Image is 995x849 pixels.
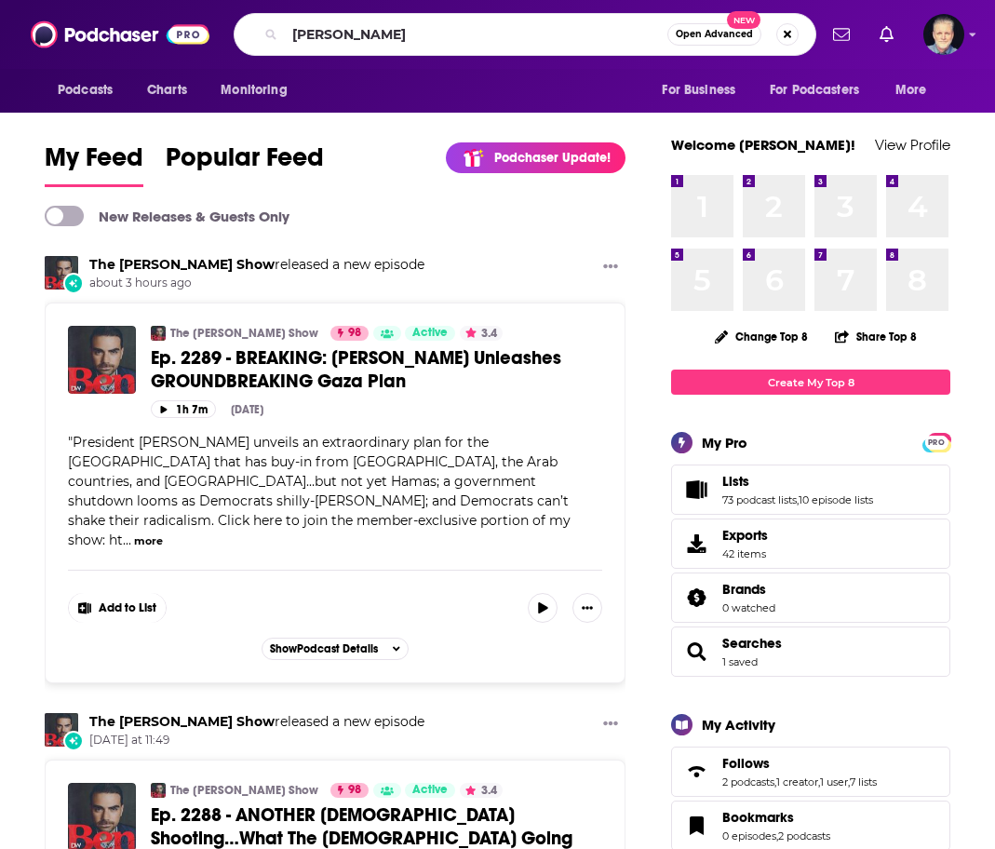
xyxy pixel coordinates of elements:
button: open menu [649,73,759,108]
span: Charts [147,77,187,103]
img: The Ben Shapiro Show [151,783,166,798]
a: 73 podcast lists [722,493,797,506]
div: New Episode [63,731,84,751]
a: Brands [678,585,715,611]
a: Create My Top 8 [671,370,950,395]
a: View Profile [875,136,950,154]
a: 1 creator [776,775,818,788]
button: Show More Button [596,713,625,736]
button: 1h 7m [151,400,216,418]
span: Active [412,781,448,800]
span: For Podcasters [770,77,859,103]
a: 10 episode lists [799,493,873,506]
img: The Ben Shapiro Show [45,713,78,747]
a: Bookmarks [678,813,715,839]
button: Show More Button [69,593,166,623]
div: [DATE] [231,403,263,416]
button: Show More Button [572,593,602,623]
a: Lists [722,473,873,490]
a: The Ben Shapiro Show [89,256,275,273]
span: , [774,775,776,788]
a: The [PERSON_NAME] Show [170,326,318,341]
a: Active [405,326,455,341]
button: Share Top 8 [834,318,918,355]
p: Podchaser Update! [494,150,611,166]
span: Brands [722,581,766,598]
div: New Episode [63,273,84,293]
a: 1 user [820,775,848,788]
span: Active [412,324,448,343]
button: open menu [208,73,311,108]
span: Podcasts [58,77,113,103]
span: ... [123,532,131,548]
a: 2 podcasts [778,829,830,842]
span: Monitoring [221,77,287,103]
img: The Ben Shapiro Show [45,256,78,290]
span: 98 [348,324,361,343]
a: Welcome [PERSON_NAME]! [671,136,855,154]
a: 98 [330,326,369,341]
a: New Releases & Guests Only [45,206,289,226]
span: , [797,493,799,506]
a: 0 watched [722,601,775,614]
span: PRO [925,436,948,450]
img: User Profile [923,14,964,55]
span: Brands [671,573,950,623]
a: Active [405,783,455,798]
a: Follows [722,755,877,772]
a: The Ben Shapiro Show [151,326,166,341]
span: " [68,434,571,548]
span: , [818,775,820,788]
a: 1 saved [722,655,758,668]
span: Follows [671,747,950,797]
button: open menu [758,73,886,108]
span: Bookmarks [722,809,794,826]
h3: released a new episode [89,713,424,731]
a: Bookmarks [722,809,830,826]
button: ShowPodcast Details [262,638,409,660]
span: Lists [671,465,950,515]
a: Popular Feed [166,141,324,187]
span: Exports [722,527,768,544]
span: Open Advanced [676,30,753,39]
span: New [727,11,760,29]
h3: released a new episode [89,256,424,274]
a: 98 [330,783,369,798]
a: Show notifications dropdown [872,19,901,50]
button: open menu [45,73,137,108]
span: Follows [722,755,770,772]
a: Brands [722,581,775,598]
a: The [PERSON_NAME] Show [170,783,318,798]
span: , [776,829,778,842]
span: Searches [671,627,950,677]
a: Searches [722,635,782,652]
a: 7 lists [850,775,877,788]
a: 2 podcasts [722,775,774,788]
a: Show notifications dropdown [826,19,857,50]
span: 98 [348,781,361,800]
img: Ep. 2289 - BREAKING: Trump Unleashes GROUNDBREAKING Gaza Plan [68,326,136,394]
a: 0 episodes [722,829,776,842]
span: For Business [662,77,735,103]
a: The Ben Shapiro Show [89,713,275,730]
span: Ep. 2289 - BREAKING: [PERSON_NAME] Unleashes GROUNDBREAKING Gaza Plan [151,346,561,393]
a: Ep. 2289 - BREAKING: [PERSON_NAME] Unleashes GROUNDBREAKING Gaza Plan [151,346,602,393]
img: Podchaser - Follow, Share and Rate Podcasts [31,17,209,52]
button: open menu [882,73,950,108]
button: Change Top 8 [704,325,819,348]
span: [DATE] at 11:49 [89,733,424,748]
span: Show Podcast Details [270,642,378,655]
span: Exports [678,531,715,557]
span: Add to List [99,601,156,615]
button: 3.4 [460,326,503,341]
button: Show More Button [596,256,625,279]
span: about 3 hours ago [89,276,424,291]
span: 42 items [722,547,768,560]
a: Lists [678,477,715,503]
a: Follows [678,759,715,785]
